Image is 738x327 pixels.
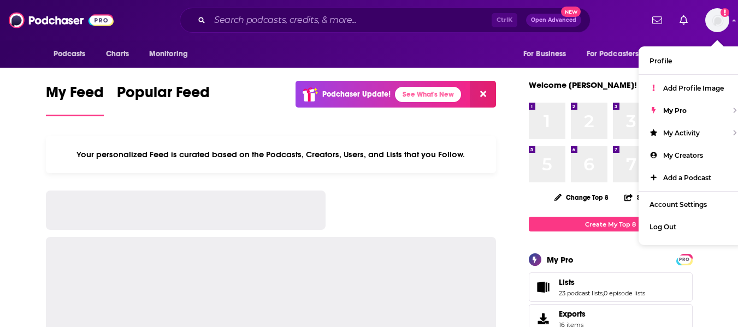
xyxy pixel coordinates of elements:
[675,11,692,29] a: Show notifications dropdown
[210,11,492,29] input: Search podcasts, credits, & more...
[650,200,707,209] span: Account Settings
[559,309,586,319] span: Exports
[663,174,711,182] span: Add a Podcast
[663,129,700,137] span: My Activity
[9,10,114,31] img: Podchaser - Follow, Share and Rate Podcasts
[580,44,655,64] button: open menu
[516,44,580,64] button: open menu
[721,8,729,17] svg: Add a profile image
[531,17,576,23] span: Open Advanced
[678,255,691,264] span: PRO
[395,87,461,102] a: See What's New
[559,289,603,297] a: 23 podcast lists
[561,7,581,17] span: New
[322,90,391,99] p: Podchaser Update!
[46,83,104,108] span: My Feed
[526,14,581,27] button: Open AdvancedNew
[99,44,136,64] a: Charts
[529,217,693,231] a: Create My Top 8
[46,44,100,64] button: open menu
[650,57,672,65] span: Profile
[149,46,188,62] span: Monitoring
[117,83,210,108] span: Popular Feed
[533,311,554,326] span: Exports
[547,254,574,265] div: My Pro
[559,277,645,287] a: Lists
[663,151,703,159] span: My Creators
[492,13,517,27] span: Ctrl K
[548,191,616,204] button: Change Top 8
[678,255,691,263] a: PRO
[604,289,645,297] a: 0 episode lists
[106,46,129,62] span: Charts
[663,84,724,92] span: Add Profile Image
[663,106,687,115] span: My Pro
[603,289,604,297] span: ,
[705,8,729,32] img: User Profile
[705,8,729,32] span: Logged in as hconnor
[523,46,566,62] span: For Business
[141,44,202,64] button: open menu
[529,272,693,302] span: Lists
[624,187,673,208] button: Share Top 8
[46,83,104,116] a: My Feed
[533,280,554,295] a: Lists
[648,11,666,29] a: Show notifications dropdown
[652,44,692,64] button: open menu
[587,46,639,62] span: For Podcasters
[529,80,637,90] a: Welcome [PERSON_NAME]!
[650,223,676,231] span: Log Out
[180,8,591,33] div: Search podcasts, credits, & more...
[705,8,729,32] button: Show profile menu
[117,83,210,116] a: Popular Feed
[559,277,575,287] span: Lists
[46,136,497,173] div: Your personalized Feed is curated based on the Podcasts, Creators, Users, and Lists that you Follow.
[54,46,86,62] span: Podcasts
